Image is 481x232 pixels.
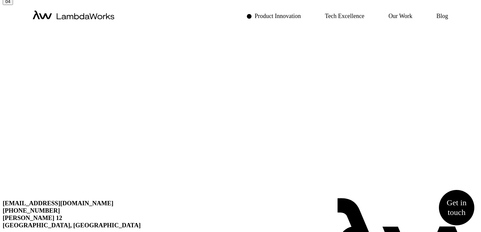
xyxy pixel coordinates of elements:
p: Blog [437,11,448,21]
a: Product Innovation [247,11,301,21]
a: home-icon [33,10,114,22]
a: Our Work [380,11,413,21]
h3: [EMAIL_ADDRESS][DOMAIN_NAME] [PHONE_NUMBER] [PERSON_NAME] 12 [GEOGRAPHIC_DATA], [GEOGRAPHIC_DATA] [3,200,478,229]
p: Our Work [388,11,413,21]
p: Product Innovation [255,11,301,21]
a: Tech Excellence [317,11,364,21]
a: Blog [429,11,448,21]
p: Tech Excellence [325,11,364,21]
